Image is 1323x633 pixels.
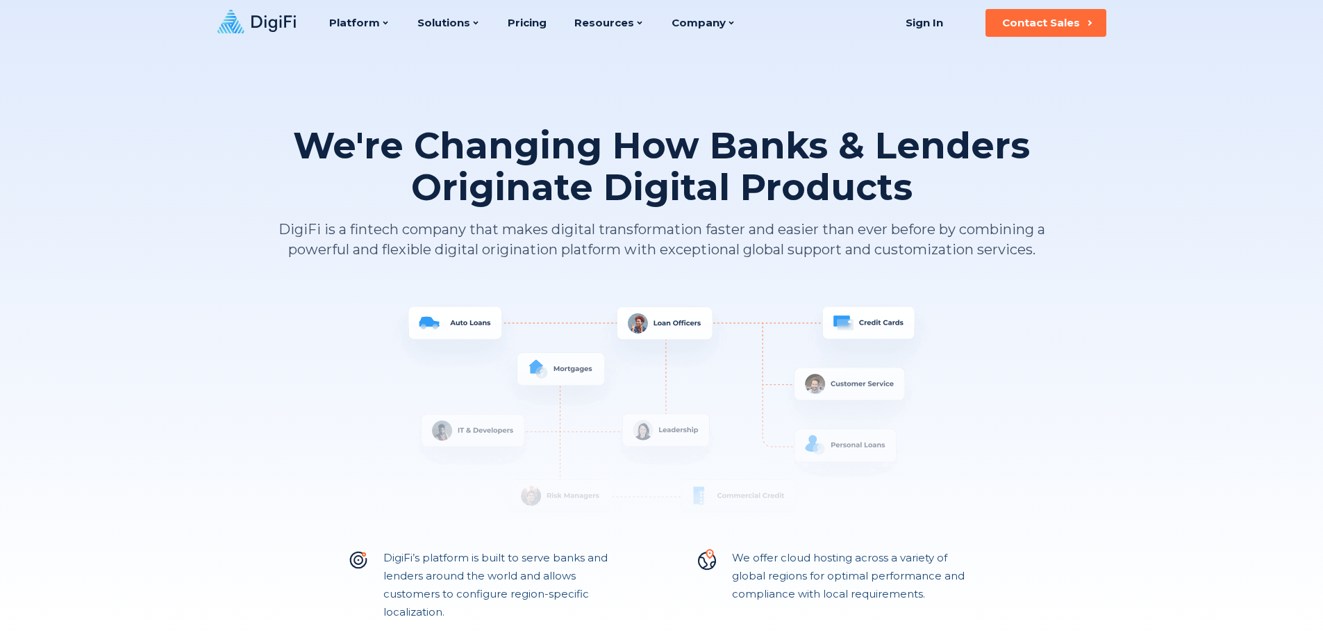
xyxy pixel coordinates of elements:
p: DigiFi’s platform is built to serve banks and lenders around the world and allows customers to co... [383,549,628,621]
img: System Overview [276,302,1047,538]
p: We offer cloud hosting across a variety of global regions for optimal performance and compliance ... [732,549,976,621]
div: Contact Sales [1002,16,1080,30]
p: DigiFi is a fintech company that makes digital transformation faster and easier than ever before ... [276,220,1047,260]
h1: We're Changing How Banks & Lenders Originate Digital Products [276,125,1047,208]
button: Contact Sales [985,9,1106,37]
a: Sign In [889,9,960,37]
